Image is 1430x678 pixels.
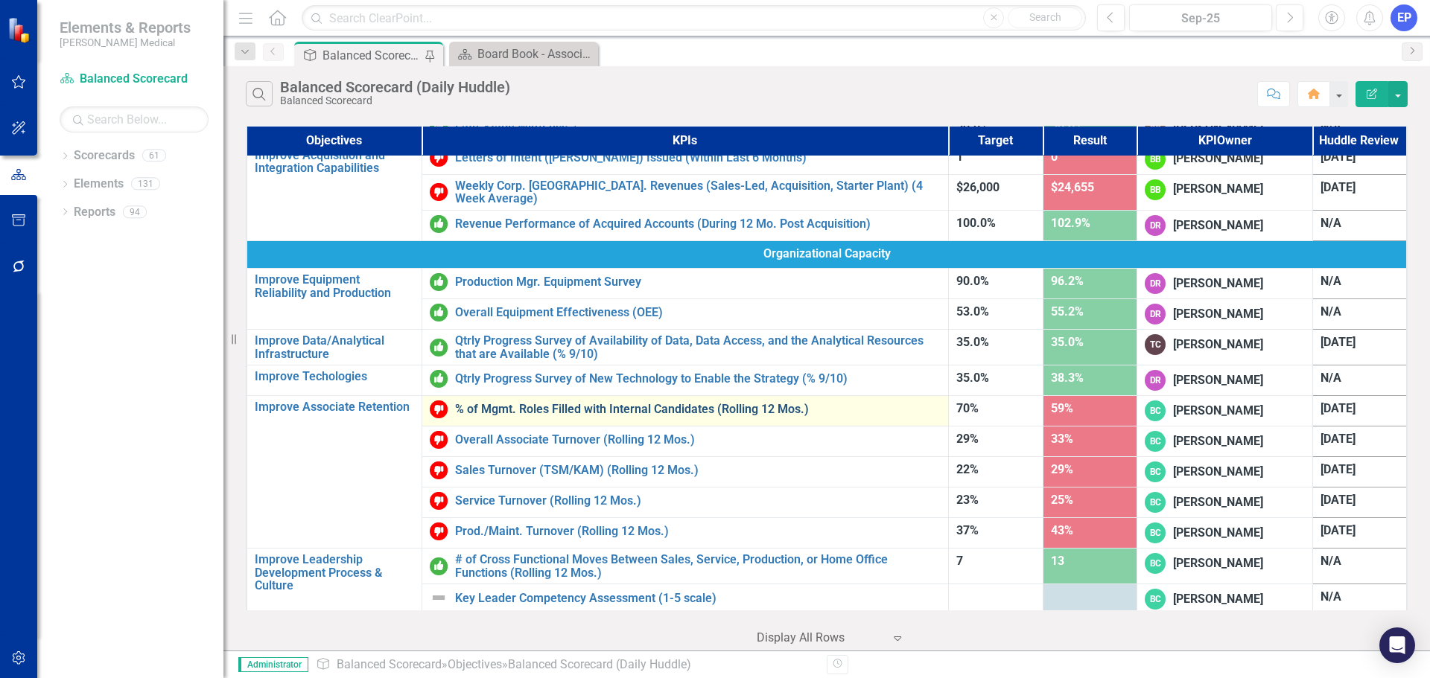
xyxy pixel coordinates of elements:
[1321,180,1356,194] span: [DATE]
[1137,174,1312,210] td: Double-Click to Edit
[455,334,941,360] a: Qtrly Progress Survey of Availability of Data, Data Access, and the Analytical Resources that are...
[430,492,448,510] img: Below Target
[1321,273,1399,290] div: N/A
[956,493,979,507] span: 23%
[1312,144,1407,174] td: Double-Click to Edit
[430,183,448,201] img: Below Target
[1145,553,1166,574] div: BC
[422,457,948,487] td: Double-Click to Edit Right Click for Context Menu
[956,180,1000,194] span: $26,000
[1051,180,1094,194] span: $24,655
[1145,431,1166,452] div: BC
[1321,401,1356,415] span: [DATE]
[1051,335,1084,349] span: 35.0%
[1145,461,1166,482] div: BC
[430,461,448,479] img: Below Target
[430,400,448,418] img: Below Target
[1137,518,1312,549] td: Double-Click to Edit
[74,147,135,164] a: Scorecards
[1145,589,1166,610] div: BC
[430,215,448,233] img: On or Above Target
[455,403,941,416] a: % of Mgmt. Roles Filled with Internal Candidates (Rolling 12 Mos.)
[1137,549,1312,584] td: Double-Click to Edit
[74,176,124,193] a: Elements
[1173,433,1263,450] div: [PERSON_NAME]
[1051,304,1084,319] span: 55.2%
[1391,4,1417,31] div: EP
[1321,462,1356,476] span: [DATE]
[1051,432,1073,446] span: 33%
[455,372,941,386] a: Qtrly Progress Survey of New Technology to Enable the Strategy (% 9/10)
[422,174,948,210] td: Double-Click to Edit Right Click for Context Menu
[1173,372,1263,389] div: [PERSON_NAME]
[1137,457,1312,487] td: Double-Click to Edit
[1051,493,1073,507] span: 25%
[1008,7,1082,28] button: Search
[1321,432,1356,446] span: [DATE]
[422,144,948,174] td: Double-Click to Edit Right Click for Context Menu
[1137,269,1312,299] td: Double-Click to Edit
[1173,336,1263,354] div: [PERSON_NAME]
[455,151,941,164] a: Letters of Intent ([PERSON_NAME]) Issued (Within Last 6 Months)
[255,370,414,383] a: Improve Techologies
[1145,522,1166,543] div: BC
[1145,304,1166,324] div: DR
[1145,400,1166,421] div: BC
[455,525,941,538] a: Prod./Maint. Turnover (Rolling 12 Mos.)
[956,401,979,415] span: 70%
[1173,403,1263,420] div: [PERSON_NAME]
[422,518,948,549] td: Double-Click to Edit Right Click for Context Menu
[430,149,448,167] img: Below Target
[956,462,979,476] span: 22%
[7,17,34,43] img: ClearPoint Strategy
[455,179,941,205] a: Weekly Corp. [GEOGRAPHIC_DATA]. Revenues (Sales-Led, Acquisition, Starter Plant) (4 Week Average)
[1321,589,1399,606] div: N/A
[1051,462,1073,476] span: 29%
[448,657,502,671] a: Objectives
[247,549,422,615] td: Double-Click to Edit Right Click for Context Menu
[131,178,160,191] div: 131
[1137,365,1312,396] td: Double-Click to Edit
[1145,149,1166,170] div: BB
[1137,396,1312,426] td: Double-Click to Edit
[455,553,941,579] a: # of Cross Functional Moves Between Sales, Service, Production, or Home Office Functions (Rolling...
[1051,150,1058,164] span: 0
[455,433,941,447] a: Overall Associate Turnover (Rolling 12 Mos.)
[1145,334,1166,355] div: TC
[422,426,948,457] td: Double-Click to Edit Right Click for Context Menu
[956,554,963,568] span: 7
[430,273,448,291] img: On or Above Target
[430,557,448,575] img: On or Above Target
[74,204,115,221] a: Reports
[60,71,209,88] a: Balanced Scorecard
[255,273,414,299] a: Improve Equipment Reliability and Production
[455,306,941,319] a: Overall Equipment Effectiveness (OEE)
[1137,487,1312,518] td: Double-Click to Edit
[1173,494,1263,511] div: [PERSON_NAME]
[1173,181,1263,198] div: [PERSON_NAME]
[247,241,1407,269] td: Double-Click to Edit
[1321,370,1399,387] div: N/A
[422,211,948,241] td: Double-Click to Edit Right Click for Context Menu
[455,464,941,477] a: Sales Turnover (TSM/KAM) (Rolling 12 Mos.)
[477,45,594,63] div: Board Book - Associate Retention & Development
[1145,273,1166,294] div: DR
[956,523,979,537] span: 37%
[1129,4,1272,31] button: Sep-25
[1137,584,1312,615] td: Double-Click to Edit
[1321,304,1399,321] div: N/A
[1173,150,1263,167] div: [PERSON_NAME]
[1137,211,1312,241] td: Double-Click to Edit
[1312,396,1407,426] td: Double-Click to Edit
[956,335,989,349] span: 35.0%
[430,370,448,388] img: On or Above Target
[1173,525,1263,542] div: [PERSON_NAME]
[1312,330,1407,365] td: Double-Click to Edit
[1137,299,1312,330] td: Double-Click to Edit
[422,396,948,426] td: Double-Click to Edit Right Click for Context Menu
[1173,275,1263,292] div: [PERSON_NAME]
[238,657,308,672] span: Administrator
[302,5,1086,31] input: Search ClearPoint...
[1051,523,1073,537] span: 43%
[280,95,510,106] div: Balanced Scorecard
